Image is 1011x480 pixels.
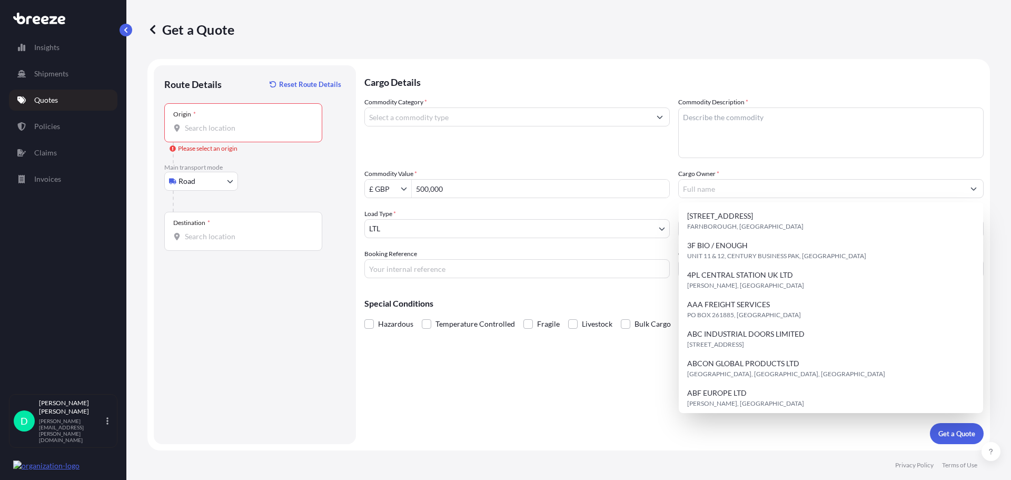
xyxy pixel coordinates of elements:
button: Show suggestions [964,179,983,198]
p: Special Conditions [364,299,984,308]
button: Show suggestions [650,107,669,126]
p: Get a Quote [938,428,975,439]
button: Show suggestions [401,183,411,194]
label: Carrier Name [678,249,716,259]
label: Commodity Value [364,169,417,179]
a: Claims [9,142,117,163]
span: D [21,416,28,426]
span: [PERSON_NAME], [GEOGRAPHIC_DATA] [687,398,804,409]
span: Hazardous [378,316,413,332]
p: Insights [34,42,60,53]
p: Quotes [34,95,58,105]
button: Select transport [164,172,238,191]
a: Policies [9,116,117,137]
p: Invoices [34,174,61,184]
a: Invoices [9,169,117,190]
div: Please select an origin [170,143,237,154]
span: [STREET_ADDRESS] [687,211,753,221]
span: Bulk Cargo [635,316,671,332]
input: Full name [679,179,964,198]
p: Get a Quote [147,21,234,38]
a: Quotes [9,90,117,111]
input: Type amount [412,179,669,198]
p: Main transport mode [164,163,345,172]
span: Road [179,176,195,187]
div: Destination [173,219,210,227]
input: Commodity Value [365,179,401,198]
label: Freight Cost [678,209,712,219]
p: Route Details [164,78,222,91]
label: Commodity Description [678,97,748,107]
p: Cargo Details [364,65,984,97]
p: [PERSON_NAME][EMAIL_ADDRESS][PERSON_NAME][DOMAIN_NAME] [39,418,104,443]
button: LTL [364,219,670,238]
div: Origin [173,110,196,119]
label: Commodity Category [364,97,427,107]
span: Fragile [537,316,560,332]
span: 3F BIO / ENOUGH [687,240,748,251]
span: AAA FREIGHT SERVICES [687,299,770,310]
input: Select a commodity type [365,107,650,126]
a: Shipments [9,63,117,84]
span: ABC INDUSTRIAL DOORS LIMITED [687,329,805,339]
label: Booking Reference [364,249,417,259]
span: Temperature Controlled [435,316,515,332]
input: Enter name [678,259,984,278]
span: UNIT 11 & 12, CENTURY BUSINESS PAK, [GEOGRAPHIC_DATA] [687,251,866,261]
label: Cargo Owner [678,169,719,179]
button: Get a Quote [930,423,984,444]
p: Reset Route Details [279,79,341,90]
span: FARNBOROUGH, [GEOGRAPHIC_DATA] [687,221,804,232]
a: Terms of Use [942,461,977,469]
p: Policies [34,121,60,132]
span: [STREET_ADDRESS] [687,339,744,350]
input: Your internal reference [364,259,670,278]
span: LTL [369,223,380,234]
span: ABCON GLOBAL PRODUCTS LTD [687,358,799,369]
span: Livestock [582,316,612,332]
button: Reset Route Details [264,76,345,93]
a: Insights [9,37,117,58]
span: ABF EUROPE LTD [687,388,747,398]
p: Shipments [34,68,68,79]
input: Origin [185,123,309,133]
span: [PERSON_NAME], [GEOGRAPHIC_DATA] [687,280,804,291]
p: Claims [34,148,57,158]
span: 4PL CENTRAL STATION UK LTD [687,270,793,280]
span: Load Type [364,209,396,219]
p: [PERSON_NAME] [PERSON_NAME] [39,399,104,416]
span: [GEOGRAPHIC_DATA], [GEOGRAPHIC_DATA], [GEOGRAPHIC_DATA] [687,369,885,379]
img: organization-logo [13,461,80,471]
span: PO BOX 261885, [GEOGRAPHIC_DATA] [687,310,801,320]
input: Destination [185,231,309,242]
a: Privacy Policy [895,461,934,469]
